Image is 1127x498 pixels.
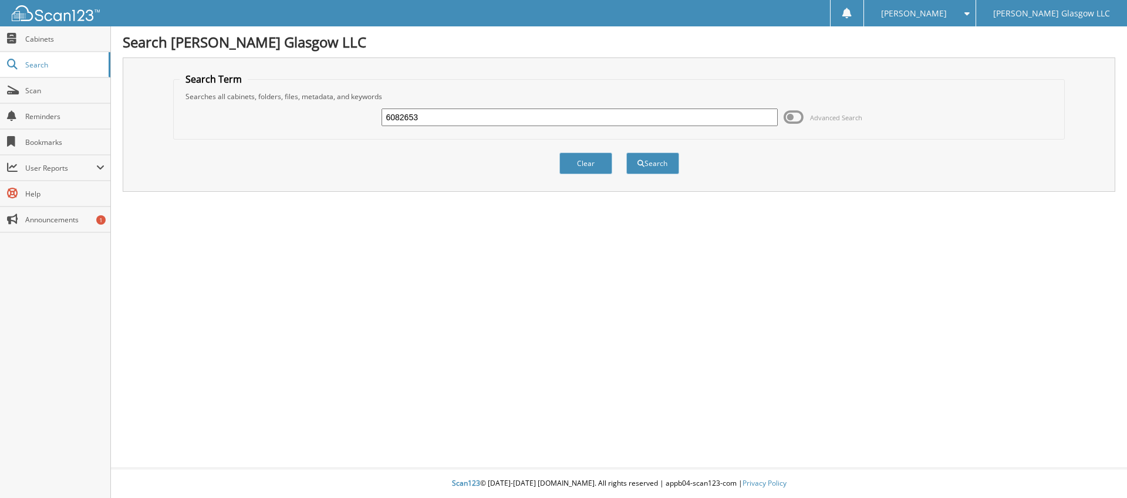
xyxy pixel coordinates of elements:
[25,60,103,70] span: Search
[25,215,104,225] span: Announcements
[96,215,106,225] div: 1
[559,153,612,174] button: Clear
[452,478,480,488] span: Scan123
[25,34,104,44] span: Cabinets
[111,469,1127,498] div: © [DATE]-[DATE] [DOMAIN_NAME]. All rights reserved | appb04-scan123-com |
[25,163,96,173] span: User Reports
[810,113,862,122] span: Advanced Search
[180,73,248,86] legend: Search Term
[993,10,1110,17] span: [PERSON_NAME] Glasgow LLC
[881,10,947,17] span: [PERSON_NAME]
[25,111,104,121] span: Reminders
[12,5,100,21] img: scan123-logo-white.svg
[180,92,1059,101] div: Searches all cabinets, folders, files, metadata, and keywords
[25,86,104,96] span: Scan
[123,32,1115,52] h1: Search [PERSON_NAME] Glasgow LLC
[25,189,104,199] span: Help
[626,153,679,174] button: Search
[25,137,104,147] span: Bookmarks
[743,478,787,488] a: Privacy Policy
